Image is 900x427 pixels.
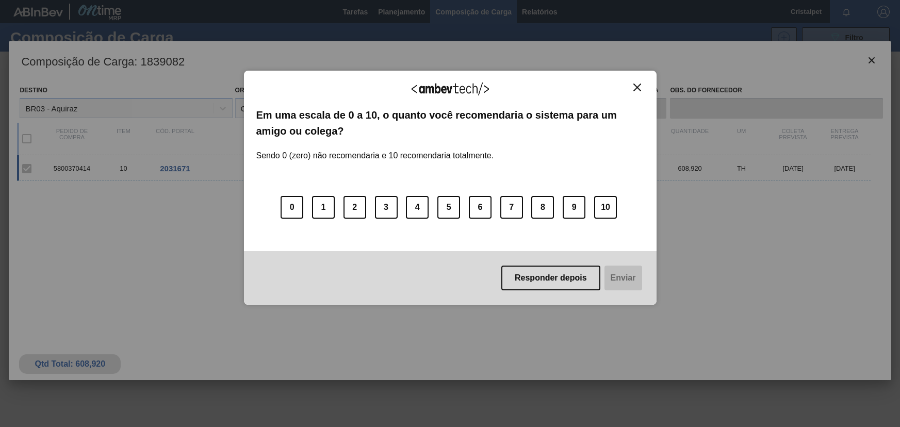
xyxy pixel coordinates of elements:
button: 7 [500,196,523,219]
button: 3 [375,196,398,219]
button: Responder depois [501,266,600,290]
label: Sendo 0 (zero) não recomendaria e 10 recomendaria totalmente. [256,139,494,160]
button: 2 [343,196,366,219]
button: 9 [563,196,585,219]
button: Close [630,83,644,92]
button: 1 [312,196,335,219]
button: 8 [531,196,554,219]
img: Logo Ambevtech [412,83,489,95]
button: 6 [469,196,492,219]
label: Em uma escala de 0 a 10, o quanto você recomendaria o sistema para um amigo ou colega? [256,107,644,139]
button: 0 [281,196,303,219]
img: Close [633,84,641,91]
button: 10 [594,196,617,219]
button: 4 [406,196,429,219]
button: 5 [437,196,460,219]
